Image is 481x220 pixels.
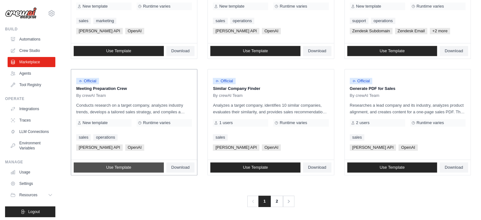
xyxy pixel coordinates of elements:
[379,48,404,53] span: Use Template
[93,18,116,24] a: marketing
[171,165,190,170] span: Download
[143,120,170,125] span: Runtime varies
[213,102,329,115] p: Analyzes a target company, identifies 10 similar companies, evaluates their similarity, and provi...
[303,162,331,173] a: Download
[106,165,131,170] span: Use Template
[303,46,331,56] a: Download
[262,144,281,151] span: OpenAI
[76,78,99,84] span: Official
[125,144,144,151] span: OpenAI
[83,4,108,9] span: New template
[258,196,271,207] span: 1
[350,28,392,34] span: Zendesk Subdomain
[350,18,368,24] a: support
[210,162,300,173] a: Use Template
[262,28,281,34] span: OpenAI
[8,104,55,114] a: Integrations
[76,85,192,92] p: Meeting Preparation Crew
[445,48,463,53] span: Download
[379,165,404,170] span: Use Template
[83,120,108,125] span: New template
[356,120,370,125] span: 2 users
[8,34,55,44] a: Automations
[308,48,326,53] span: Download
[350,78,373,84] span: Official
[350,102,466,115] p: Researches a lead company and its industry, analyzes product alignment, and creates content for a...
[74,162,164,173] a: Use Template
[166,46,195,56] a: Download
[445,165,463,170] span: Download
[347,46,437,56] a: Use Template
[416,120,444,125] span: Runtime varies
[270,196,283,207] a: 2
[350,144,396,151] span: [PERSON_NAME] API
[76,144,123,151] span: [PERSON_NAME] API
[280,4,307,9] span: Runtime varies
[395,28,427,34] span: Zendesk Email
[143,4,170,9] span: Runtime varies
[5,160,55,165] div: Manage
[166,162,195,173] a: Download
[213,18,227,24] a: sales
[213,93,243,98] span: By crewAI Team
[219,120,233,125] span: 1 users
[125,28,144,34] span: OpenAI
[371,18,395,24] a: operations
[8,115,55,125] a: Traces
[5,27,55,32] div: Build
[5,7,37,19] img: Logo
[350,134,364,141] a: sales
[8,127,55,137] a: LLM Connections
[76,134,91,141] a: sales
[8,167,55,177] a: Usage
[8,179,55,189] a: Settings
[76,102,192,115] p: Conducts research on a target company, analyzes industry trends, develops a tailored sales strate...
[243,165,268,170] span: Use Template
[350,93,379,98] span: By crewAI Team
[19,192,37,198] span: Resources
[8,57,55,67] a: Marketplace
[28,209,40,214] span: Logout
[213,134,227,141] a: sales
[8,46,55,56] a: Crew Studio
[213,28,259,34] span: [PERSON_NAME] API
[8,80,55,90] a: Tool Registry
[243,48,268,53] span: Use Template
[308,165,326,170] span: Download
[8,190,55,200] button: Resources
[398,144,417,151] span: OpenAI
[106,48,131,53] span: Use Template
[213,144,259,151] span: [PERSON_NAME] API
[76,28,123,34] span: [PERSON_NAME] API
[76,18,91,24] a: sales
[230,18,255,24] a: operations
[5,96,55,101] div: Operate
[247,196,294,207] nav: Pagination
[430,28,450,34] span: +2 more
[76,93,106,98] span: By crewAI Team
[356,4,381,9] span: New template
[440,162,468,173] a: Download
[8,138,55,153] a: Environment Variables
[347,162,437,173] a: Use Template
[350,85,466,92] p: Generate PDF for Sales
[8,68,55,79] a: Agents
[440,46,468,56] a: Download
[213,78,236,84] span: Official
[5,206,55,217] button: Logout
[219,4,244,9] span: New template
[210,46,300,56] a: Use Template
[171,48,190,53] span: Download
[74,46,164,56] a: Use Template
[416,4,444,9] span: Runtime varies
[280,120,307,125] span: Runtime varies
[213,85,329,92] p: Similar Company Finder
[93,134,118,141] a: operations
